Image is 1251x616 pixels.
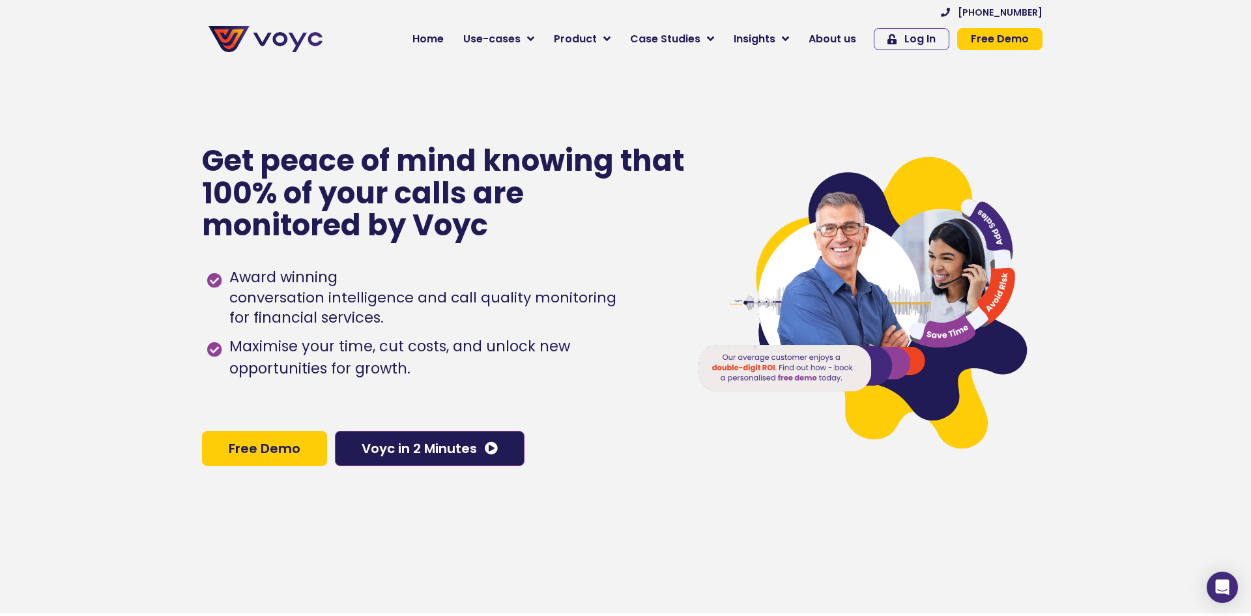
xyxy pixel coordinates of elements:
[226,267,616,329] span: Award winning for financial services.
[554,31,597,47] span: Product
[226,336,671,380] span: Maximise your time, cut costs, and unlock new opportunities for growth.
[208,26,323,52] img: voyc-full-logo
[463,31,521,47] span: Use-cases
[724,26,799,52] a: Insights
[229,442,300,455] span: Free Demo
[630,31,700,47] span: Case Studies
[335,431,525,466] a: Voyc in 2 Minutes
[544,26,620,52] a: Product
[904,34,936,44] span: Log In
[958,8,1042,17] span: [PHONE_NUMBER]
[734,31,775,47] span: Insights
[202,431,327,466] a: Free Demo
[809,31,856,47] span: About us
[362,442,477,455] span: Voyc in 2 Minutes
[971,34,1029,44] span: Free Demo
[1207,572,1238,603] div: Open Intercom Messenger
[941,8,1042,17] a: [PHONE_NUMBER]
[957,28,1042,50] a: Free Demo
[229,289,616,308] h1: conversation intelligence and call quality monitoring
[799,26,866,52] a: About us
[403,26,453,52] a: Home
[874,28,949,50] a: Log In
[412,31,444,47] span: Home
[453,26,544,52] a: Use-cases
[620,26,724,52] a: Case Studies
[202,145,686,242] p: Get peace of mind knowing that 100% of your calls are monitored by Voyc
